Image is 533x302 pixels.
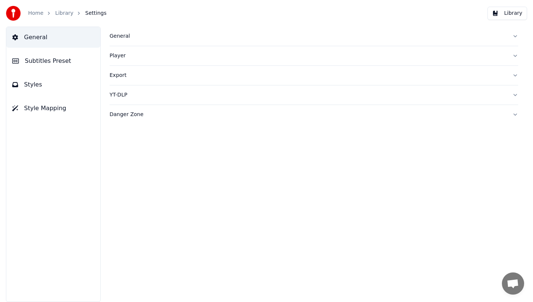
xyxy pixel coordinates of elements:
nav: breadcrumb [28,10,107,17]
button: General [6,27,100,48]
button: Style Mapping [6,98,100,119]
a: Library [55,10,73,17]
img: youka [6,6,21,21]
span: Subtitles Preset [25,57,71,65]
div: Player [110,52,506,60]
div: YT-DLP [110,91,506,99]
button: Export [110,66,518,85]
a: Home [28,10,43,17]
button: Player [110,46,518,65]
div: Export [110,72,506,79]
span: Styles [24,80,42,89]
span: Settings [85,10,106,17]
button: Subtitles Preset [6,51,100,71]
span: Style Mapping [24,104,66,113]
div: Danger Zone [110,111,506,118]
button: General [110,27,518,46]
span: General [24,33,47,42]
button: Styles [6,74,100,95]
button: Library [487,7,527,20]
button: Danger Zone [110,105,518,124]
div: General [110,33,506,40]
div: Open chat [502,272,524,295]
button: YT-DLP [110,85,518,105]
